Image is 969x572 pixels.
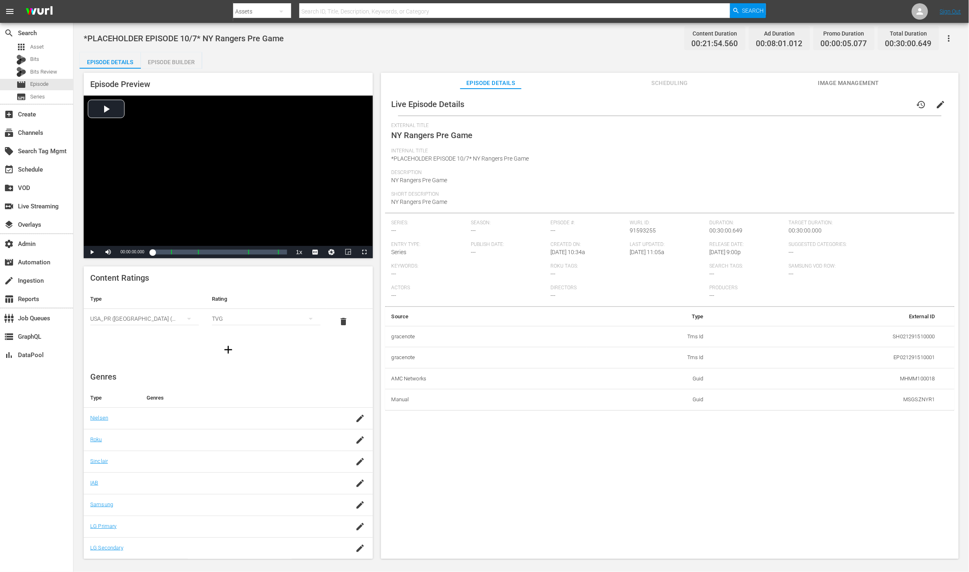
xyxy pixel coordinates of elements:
[16,80,26,89] span: Episode
[392,285,546,291] span: Actors
[5,7,15,16] span: menu
[460,78,521,88] span: Episode Details
[140,388,342,408] th: Genres
[212,307,321,330] div: TVG
[710,389,942,411] td: MSGSZNYR1
[392,170,944,176] span: Description
[385,326,587,347] th: gracenote
[392,99,465,109] span: Live Episode Details
[4,109,14,119] span: Create
[4,332,14,342] span: GraphQL
[692,39,738,49] span: 00:21:54.560
[334,312,353,331] button: delete
[4,183,14,193] span: VOD
[16,92,26,102] span: Series
[4,350,14,360] span: DataPool
[885,39,932,49] span: 00:30:00.649
[30,93,45,101] span: Series
[4,294,14,304] span: Reports
[742,3,764,18] span: Search
[100,246,116,258] button: Mute
[90,523,116,529] a: LG Primary
[709,220,785,226] span: Duration:
[550,263,705,270] span: Roku Tags:
[385,307,587,326] th: Source
[550,249,585,255] span: [DATE] 10:34a
[392,177,448,183] span: NY Rangers Pre Game
[710,368,942,389] td: MHMM100018
[205,289,327,309] th: Rating
[324,246,340,258] button: Jump To Time
[587,368,710,389] td: Guid
[4,239,14,249] span: Admin
[385,307,955,411] table: simple table
[789,270,794,277] span: ---
[692,28,738,39] div: Content Duration
[471,249,476,255] span: ---
[885,28,932,39] div: Total Duration
[385,368,587,389] th: AMC Networks
[630,227,656,234] span: 91593255
[550,292,555,299] span: ---
[84,289,205,309] th: Type
[709,263,785,270] span: Search Tags:
[730,3,766,18] button: Search
[392,148,944,154] span: Internal Title
[90,501,113,507] a: Samsung
[392,227,397,234] span: ---
[471,241,546,248] span: Publish Date:
[710,347,942,369] td: EP021291510001
[90,79,150,89] span: Episode Preview
[587,307,710,326] th: Type
[291,246,307,258] button: Playback Rate
[550,270,555,277] span: ---
[16,67,26,77] div: Bits Review
[931,95,951,114] button: edit
[916,100,926,109] span: history
[709,249,741,255] span: [DATE] 9:00p
[20,2,59,21] img: ans4CAIJ8jUAAAAAAAAAAAAAAAAAAAAAAAAgQb4GAAAAAAAAAAAAAAAAAAAAAAAAJMjXAAAAAAAAAAAAAAAAAAAAAAAAgAT5G...
[4,201,14,211] span: Live Streaming
[4,128,14,138] span: Channels
[789,249,794,255] span: ---
[90,372,116,382] span: Genres
[80,52,141,72] div: Episode Details
[940,8,961,15] a: Sign Out
[709,285,864,291] span: Producers
[4,146,14,156] span: Search Tag Mgmt
[936,100,946,109] span: edit
[639,78,700,88] span: Scheduling
[550,241,626,248] span: Created On:
[392,249,407,255] span: Series
[307,246,324,258] button: Captions
[356,246,373,258] button: Fullscreen
[630,249,665,255] span: [DATE] 11:05a
[90,458,108,464] a: Sinclair
[587,347,710,369] td: Tms Id
[709,270,714,277] span: ---
[84,34,284,43] span: *PLACEHOLDER EPISODE 10/7* NY Rangers Pre Game
[789,220,944,226] span: Target Duration:
[818,78,880,88] span: Image Management
[392,155,529,162] span: *PLACEHOLDER EPISODE 10/7* NY Rangers Pre Game
[471,227,476,234] span: ---
[392,199,448,205] span: NY Rangers Pre Game
[152,250,287,255] div: Progress Bar
[84,289,373,334] table: simple table
[141,52,202,72] div: Episode Builder
[84,96,373,258] div: Video Player
[84,246,100,258] button: Play
[392,191,944,198] span: Short Description
[789,263,864,270] span: Samsung VOD Row:
[30,43,44,51] span: Asset
[4,28,14,38] span: Search
[756,28,803,39] div: Ad Duration
[630,241,706,248] span: Last Updated:
[587,326,710,347] td: Tms Id
[90,415,108,421] a: Nielsen
[30,55,39,63] span: Bits
[821,28,867,39] div: Promo Duration
[90,273,149,283] span: Content Ratings
[709,292,714,299] span: ---
[471,220,546,226] span: Season:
